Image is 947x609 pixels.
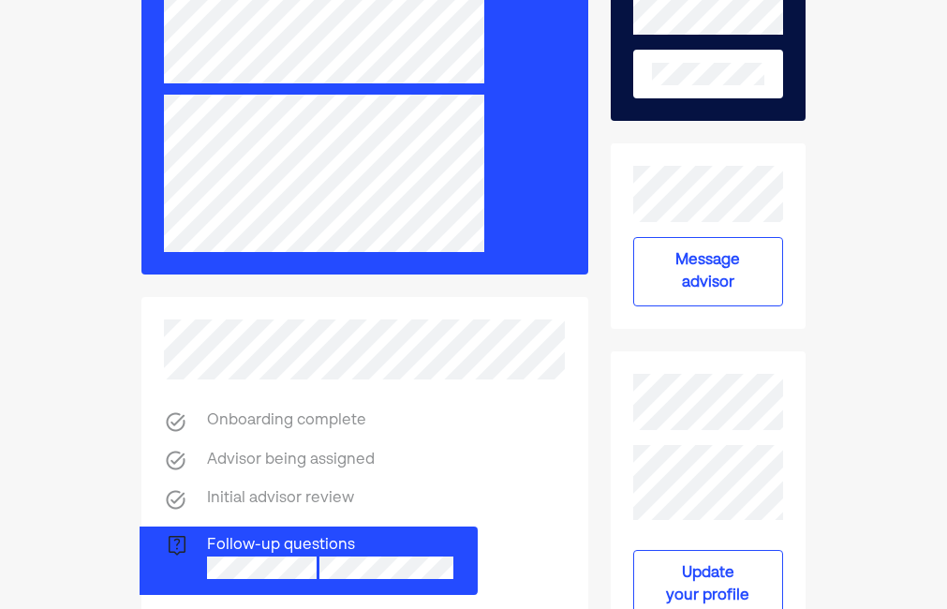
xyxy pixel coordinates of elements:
div: Onboarding complete [207,409,366,434]
div: Advisor being assigned [207,449,375,473]
button: Message advisor [633,237,783,306]
div: Follow-up questions [207,534,453,587]
div: Initial advisor review [207,487,354,512]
